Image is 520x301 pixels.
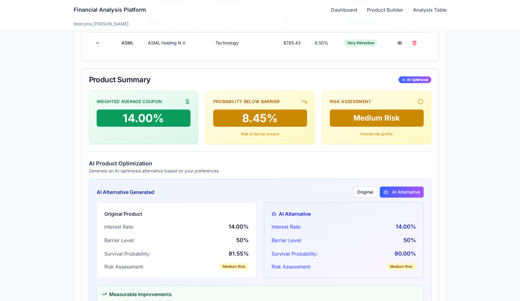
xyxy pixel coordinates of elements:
[236,236,249,245] span: 50 %
[143,32,211,53] td: ASML Holding N.V.
[395,249,416,258] span: 90.00 %
[104,250,151,257] span: Survival Probability:
[117,32,143,53] td: ASML
[279,210,311,218] span: AI Alternative
[89,159,219,168] h4: AI Product Optimization
[272,250,318,257] span: Survival Probability:
[272,223,302,230] span: Interest Rate:
[104,223,134,230] span: Interest Rate:
[396,222,416,231] span: 14.00 %
[210,32,279,53] td: Technology
[353,187,377,198] button: Original
[403,236,416,245] span: 50 %
[330,98,372,105] div: Risk Assessment
[104,237,135,244] span: Barrier Level:
[413,6,447,14] a: Analysis Table
[272,237,302,244] span: Barrier Level:
[387,263,416,270] div: Medium Risk
[213,110,307,127] div: 8.45%
[272,263,311,270] span: Risk Assessment:
[74,21,447,27] div: Welcome, [PERSON_NAME]
[367,6,403,14] a: Product Builder
[97,110,191,127] div: 14.00%
[279,32,310,53] td: $ 785.43
[229,222,249,231] span: 14.00 %
[331,6,357,14] a: Dashboard
[74,6,146,14] h1: Financial Analysis Platform
[97,98,162,105] div: Weighted Average Coupon
[330,132,424,137] div: Overall risk profile
[104,263,144,270] span: Risk Assessment:
[219,263,249,270] div: Medium Risk
[213,132,307,137] div: Risk of barrier breach
[102,291,418,298] h6: Measurable Improvements
[310,32,339,53] td: 6.50%
[344,40,377,46] div: Very Attractive
[104,210,142,218] span: Original Product
[97,188,154,196] h5: AI Alternative Generated
[399,76,431,83] div: AI-Optimized
[213,98,280,105] div: Probability Below Barrier
[380,187,424,198] button: AI Alternative
[89,76,151,83] span: Product Summary
[89,168,219,174] p: Generate an AI-optimized alternative based on your preferences
[229,249,249,258] span: 91.55 %
[330,110,424,127] div: Medium Risk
